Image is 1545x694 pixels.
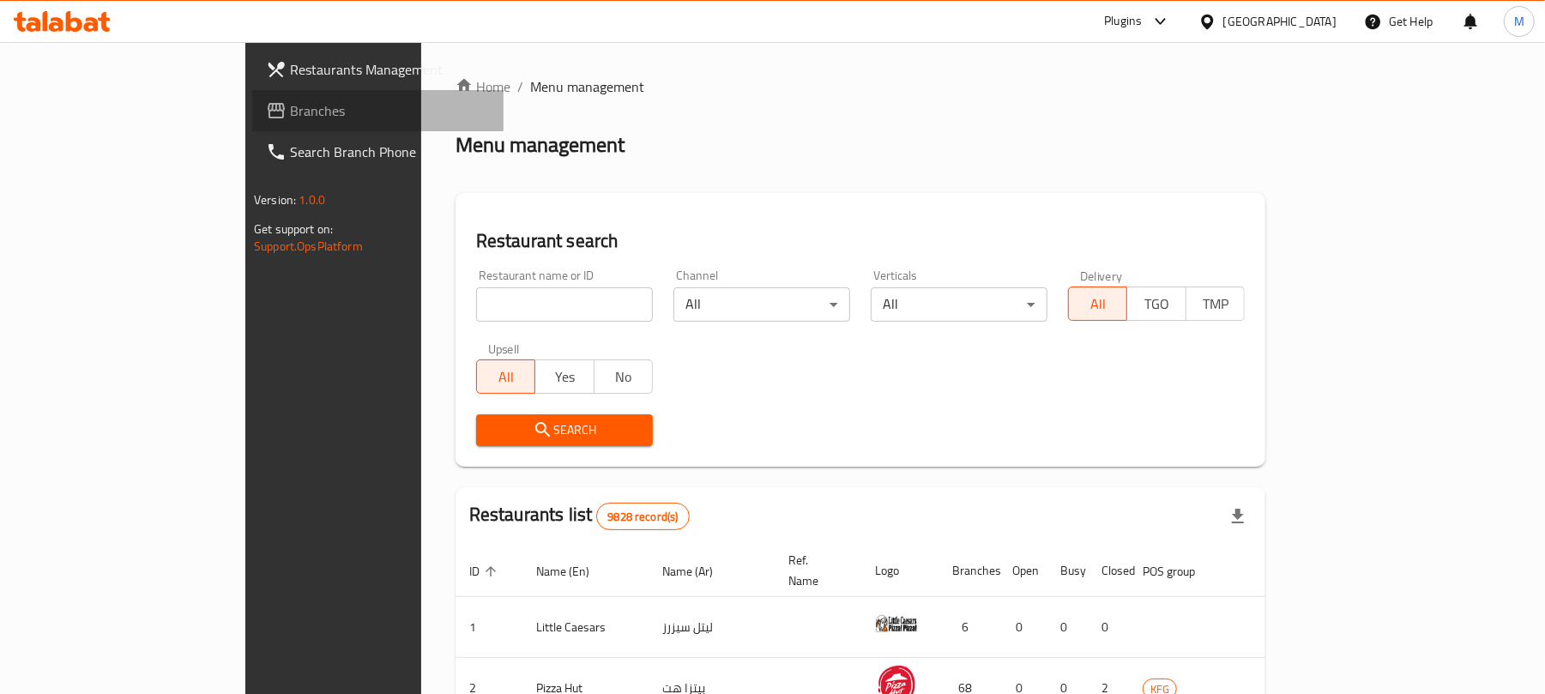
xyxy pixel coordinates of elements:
[290,142,490,162] span: Search Branch Phone
[542,365,587,389] span: Yes
[1186,287,1245,321] button: TMP
[1080,269,1123,281] label: Delivery
[469,502,690,530] h2: Restaurants list
[254,189,296,211] span: Version:
[484,365,528,389] span: All
[1047,545,1088,597] th: Busy
[1047,597,1088,658] td: 0
[999,597,1047,658] td: 0
[662,561,735,582] span: Name (Ar)
[1088,545,1129,597] th: Closed
[1514,12,1524,31] span: M
[254,235,363,257] a: Support.OpsPlatform
[1068,287,1127,321] button: All
[875,602,918,645] img: Little Caesars
[871,287,1047,322] div: All
[476,359,535,394] button: All
[788,550,841,591] span: Ref. Name
[594,359,653,394] button: No
[488,342,520,354] label: Upsell
[999,545,1047,597] th: Open
[938,545,999,597] th: Branches
[938,597,999,658] td: 6
[596,503,689,530] div: Total records count
[649,597,775,658] td: ليتل سيزرز
[601,365,646,389] span: No
[1143,561,1217,582] span: POS group
[290,100,490,121] span: Branches
[290,59,490,80] span: Restaurants Management
[1088,597,1129,658] td: 0
[299,189,325,211] span: 1.0.0
[469,561,502,582] span: ID
[476,414,653,446] button: Search
[476,228,1245,254] h2: Restaurant search
[1104,11,1142,32] div: Plugins
[254,218,333,240] span: Get support on:
[1217,496,1258,537] div: Export file
[1223,12,1337,31] div: [GEOGRAPHIC_DATA]
[252,90,504,131] a: Branches
[536,561,612,582] span: Name (En)
[1193,292,1238,317] span: TMP
[476,287,653,322] input: Search for restaurant name or ID..
[522,597,649,658] td: Little Caesars
[252,131,504,172] a: Search Branch Phone
[530,76,644,97] span: Menu management
[517,76,523,97] li: /
[1076,292,1120,317] span: All
[490,419,639,441] span: Search
[861,545,938,597] th: Logo
[1134,292,1179,317] span: TGO
[252,49,504,90] a: Restaurants Management
[456,76,1265,97] nav: breadcrumb
[1126,287,1186,321] button: TGO
[534,359,594,394] button: Yes
[597,509,688,525] span: 9828 record(s)
[673,287,850,322] div: All
[456,131,625,159] h2: Menu management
